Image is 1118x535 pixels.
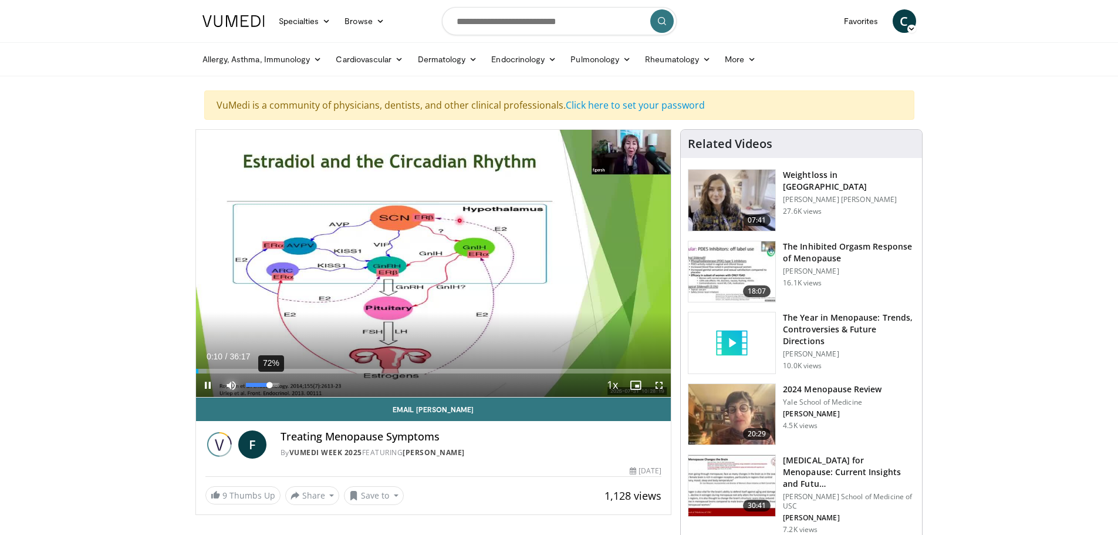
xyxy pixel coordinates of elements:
a: Vumedi Week 2025 [289,447,362,457]
div: VuMedi is a community of physicians, dentists, and other clinical professionals. [204,90,914,120]
h3: [MEDICAL_DATA] for Menopause: Current Insights and Futu… [783,455,915,490]
button: Enable picture-in-picture mode [624,374,647,397]
p: [PERSON_NAME] [783,513,915,523]
a: 18:07 The Inhibited Orgasm Response of Menopause [PERSON_NAME] 16.1K views [688,241,915,303]
p: [PERSON_NAME] [783,409,881,419]
p: [PERSON_NAME] School of Medicine of USC [783,492,915,511]
img: video_placeholder_short.svg [688,312,775,374]
a: Cardiovascular [329,48,410,71]
a: Allergy, Asthma, Immunology [195,48,329,71]
img: 9983fed1-7565-45be-8934-aef1103ce6e2.150x105_q85_crop-smart_upscale.jpg [688,170,775,231]
a: Email [PERSON_NAME] [196,398,671,421]
button: Mute [219,374,243,397]
div: Volume Level [246,383,279,387]
button: Share [285,486,340,505]
span: 20:29 [743,428,771,440]
img: 283c0f17-5e2d-42ba-a87c-168d447cdba4.150x105_q85_crop-smart_upscale.jpg [688,241,775,302]
a: 07:41 Weightloss in [GEOGRAPHIC_DATA] [PERSON_NAME] [PERSON_NAME] 27.6K views [688,169,915,231]
h3: Weightloss in [GEOGRAPHIC_DATA] [783,169,915,193]
span: 36:17 [229,352,250,361]
img: 47271b8a-94f4-49c8-b914-2a3d3af03a9e.150x105_q85_crop-smart_upscale.jpg [688,455,775,516]
h3: The Inhibited Orgasm Response of Menopause [783,241,915,264]
p: 27.6K views [783,207,822,216]
span: 30:41 [743,500,771,512]
p: Yale School of Medicine [783,398,881,407]
h4: Related Videos [688,137,772,151]
a: The Year in Menopause: Trends, Controversies & Future Directions [PERSON_NAME] 10.0K views [688,312,915,374]
a: Endocrinology [484,48,563,71]
a: C [893,9,916,33]
img: Vumedi Week 2025 [205,430,234,459]
span: 0:10 [207,352,222,361]
span: 07:41 [743,214,771,226]
span: 1,128 views [604,489,661,503]
p: [PERSON_NAME] [783,267,915,276]
input: Search topics, interventions [442,7,677,35]
h3: 2024 Menopause Review [783,383,881,395]
span: / [225,352,228,361]
p: 7.2K views [783,525,818,534]
a: 20:29 2024 Menopause Review Yale School of Medicine [PERSON_NAME] 4.5K views [688,383,915,446]
span: 9 [222,490,227,501]
p: 16.1K views [783,278,822,288]
button: Save to [344,486,404,505]
a: F [238,430,266,459]
p: 4.5K views [783,421,818,430]
p: [PERSON_NAME] [783,349,915,359]
a: 9 Thumbs Up [205,486,281,504]
p: [PERSON_NAME] [PERSON_NAME] [783,195,915,204]
a: Favorites [837,9,886,33]
a: Pulmonology [563,48,638,71]
a: Dermatology [411,48,485,71]
h4: Treating Menopause Symptoms [281,430,662,443]
div: By FEATURING [281,447,662,458]
img: 692f135d-47bd-4f7e-b54d-786d036e68d3.150x105_q85_crop-smart_upscale.jpg [688,384,775,445]
a: 30:41 [MEDICAL_DATA] for Menopause: Current Insights and Futu… [PERSON_NAME] School of Medicine o... [688,455,915,534]
h3: The Year in Menopause: Trends, Controversies & Future Directions [783,312,915,347]
a: More [718,48,763,71]
a: Browse [337,9,391,33]
div: Progress Bar [196,369,671,374]
video-js: Video Player [196,130,671,398]
p: 10.0K views [783,361,822,371]
div: [DATE] [630,466,661,476]
a: [PERSON_NAME] [403,447,465,457]
a: Specialties [272,9,338,33]
img: VuMedi Logo [202,15,265,27]
button: Fullscreen [647,374,671,397]
span: 18:07 [743,285,771,297]
a: Rheumatology [638,48,718,71]
a: Click here to set your password [566,99,705,112]
button: Playback Rate [600,374,624,397]
button: Pause [196,374,219,397]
